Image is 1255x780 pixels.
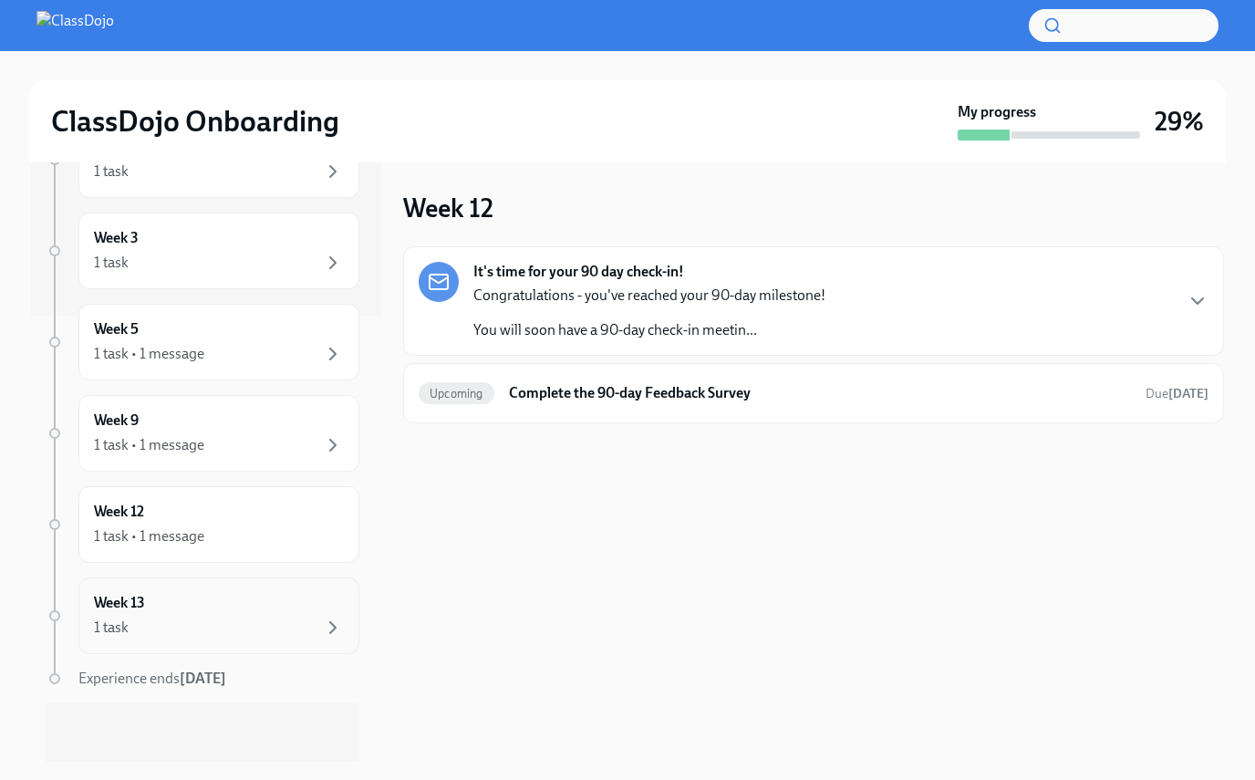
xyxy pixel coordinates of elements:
[94,435,204,455] div: 1 task • 1 message
[94,411,139,431] h6: Week 9
[78,670,226,687] span: Experience ends
[46,213,359,289] a: Week 31 task
[46,577,359,654] a: Week 131 task
[94,253,129,273] div: 1 task
[473,320,825,340] p: You will soon have a 90-day check-in meetin...
[509,383,1131,403] h6: Complete the 90-day Feedback Survey
[46,395,359,472] a: Week 91 task • 1 message
[94,344,204,364] div: 1 task • 1 message
[1155,105,1204,138] h3: 29%
[94,618,129,638] div: 1 task
[36,11,114,40] img: ClassDojo
[94,593,145,613] h6: Week 13
[51,103,339,140] h2: ClassDojo Onboarding
[180,670,226,687] strong: [DATE]
[94,502,144,522] h6: Week 12
[419,387,494,400] span: Upcoming
[403,192,493,224] h3: Week 12
[1146,386,1208,401] span: Due
[473,286,825,306] p: Congratulations - you've reached your 90-day milestone!
[46,486,359,563] a: Week 121 task • 1 message
[94,319,139,339] h6: Week 5
[94,161,129,182] div: 1 task
[473,262,684,282] strong: It's time for your 90 day check-in!
[1168,386,1208,401] strong: [DATE]
[958,102,1036,122] strong: My progress
[46,304,359,380] a: Week 51 task • 1 message
[94,526,204,546] div: 1 task • 1 message
[94,228,139,248] h6: Week 3
[419,379,1208,408] a: UpcomingComplete the 90-day Feedback SurveyDue[DATE]
[1146,385,1208,402] span: January 19th, 2026 11:00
